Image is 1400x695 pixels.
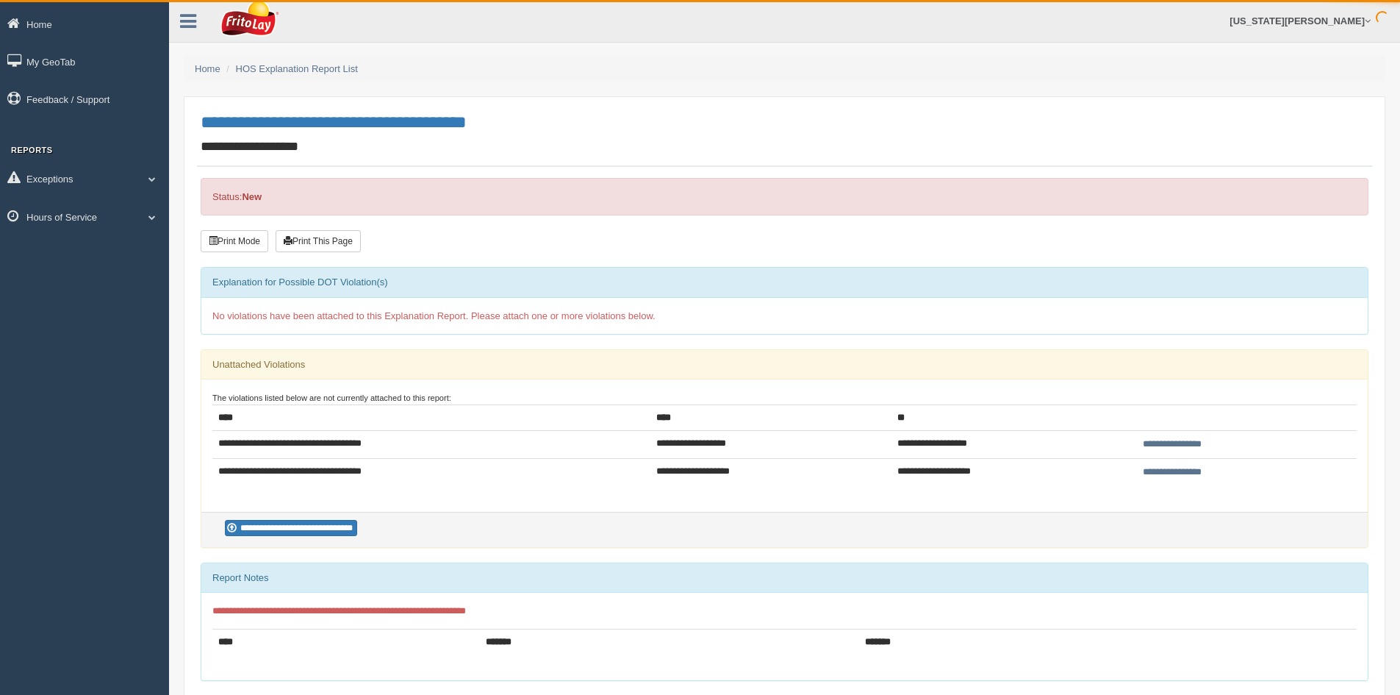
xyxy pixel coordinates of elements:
div: Explanation for Possible DOT Violation(s) [201,268,1368,297]
button: Print Mode [201,230,268,252]
button: Print This Page [276,230,361,252]
div: Status: [201,178,1368,215]
a: Home [195,63,220,74]
strong: New [242,191,262,202]
small: The violations listed below are not currently attached to this report: [212,393,451,402]
div: Report Notes [201,563,1368,593]
a: HOS Explanation Report List [236,63,358,74]
span: No violations have been attached to this Explanation Report. Please attach one or more violations... [212,310,656,321]
div: Unattached Violations [201,350,1368,379]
